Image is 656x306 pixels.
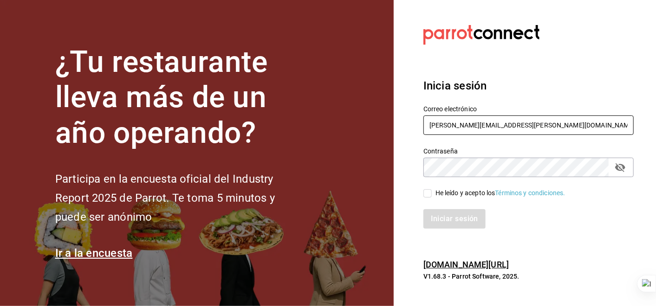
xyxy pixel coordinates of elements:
div: He leído y acepto los [435,188,565,198]
a: Ir a la encuesta [55,247,133,260]
a: [DOMAIN_NAME][URL] [423,260,509,269]
button: passwordField [612,159,628,175]
h3: Inicia sesión [423,77,634,94]
p: V1.68.3 - Parrot Software, 2025. [423,272,634,281]
h1: ¿Tu restaurante lleva más de un año operando? [55,45,306,151]
h2: Participa en la encuesta oficial del Industry Report 2025 de Parrot. Te toma 5 minutos y puede se... [55,170,306,226]
a: Términos y condiciones. [495,189,565,197]
label: Contraseña [423,148,634,154]
input: Ingresa tu correo electrónico [423,115,634,135]
label: Correo electrónico [423,106,634,112]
